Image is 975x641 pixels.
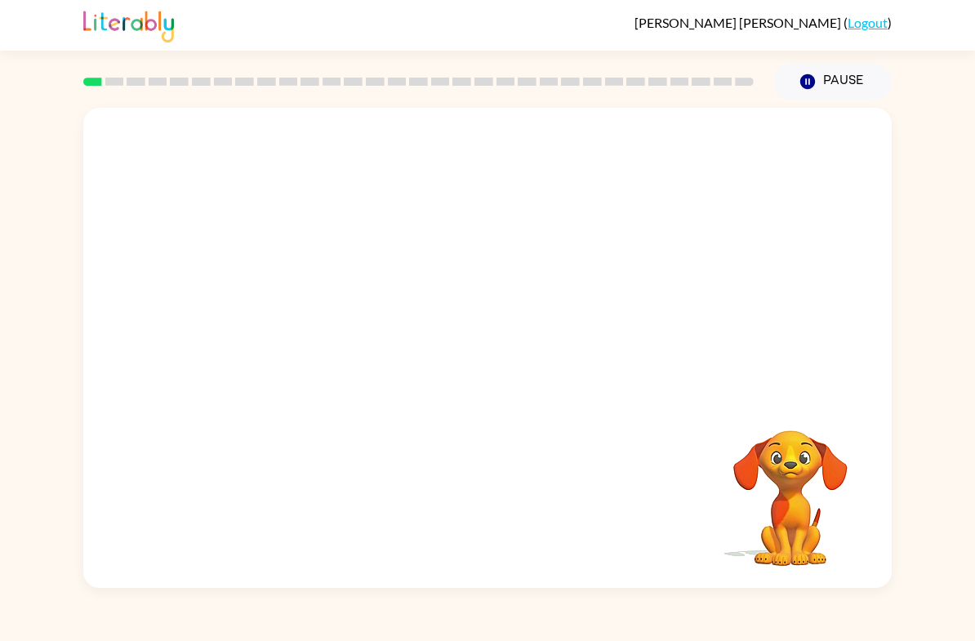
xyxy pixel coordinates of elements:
a: Logout [848,15,888,30]
video: Your browser must support playing .mp4 files to use Literably. Please try using another browser. [709,405,872,568]
img: Literably [83,7,174,42]
div: ( ) [634,15,892,30]
button: Pause [773,63,892,100]
span: [PERSON_NAME] [PERSON_NAME] [634,15,844,30]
